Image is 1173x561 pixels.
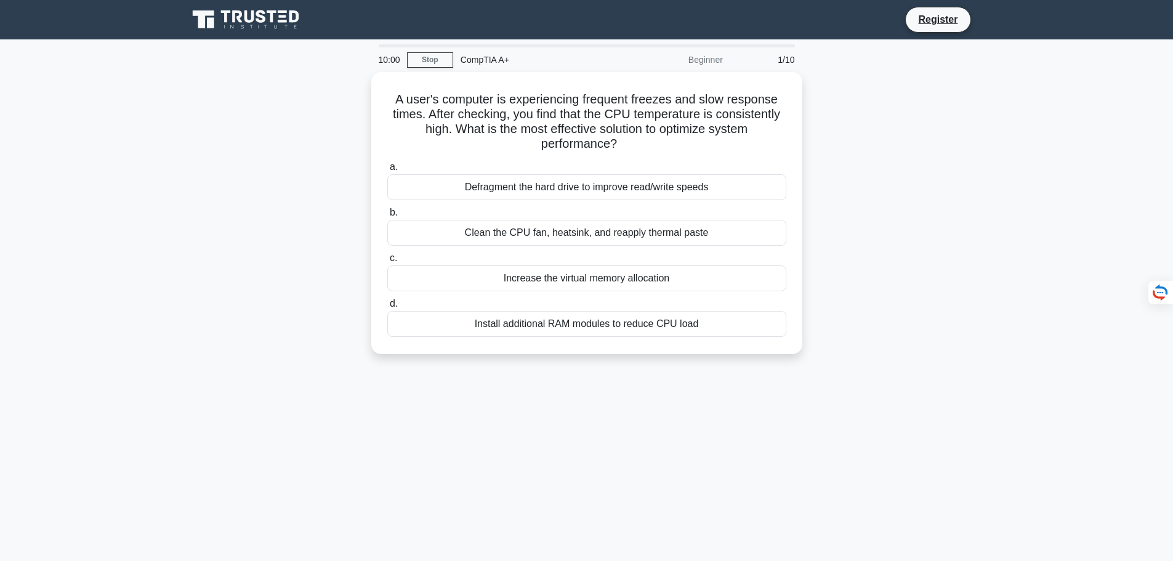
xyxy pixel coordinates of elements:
[453,47,623,72] div: CompTIA A+
[390,252,397,263] span: c.
[371,47,407,72] div: 10:00
[387,174,786,200] div: Defragment the hard drive to improve read/write speeds
[390,207,398,217] span: b.
[387,311,786,337] div: Install additional RAM modules to reduce CPU load
[390,161,398,172] span: a.
[911,12,965,27] a: Register
[387,265,786,291] div: Increase the virtual memory allocation
[386,92,788,152] h5: A user's computer is experiencing frequent freezes and slow response times. After checking, you f...
[623,47,730,72] div: Beginner
[390,298,398,309] span: d.
[407,52,453,68] a: Stop
[730,47,802,72] div: 1/10
[387,220,786,246] div: Clean the CPU fan, heatsink, and reapply thermal paste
